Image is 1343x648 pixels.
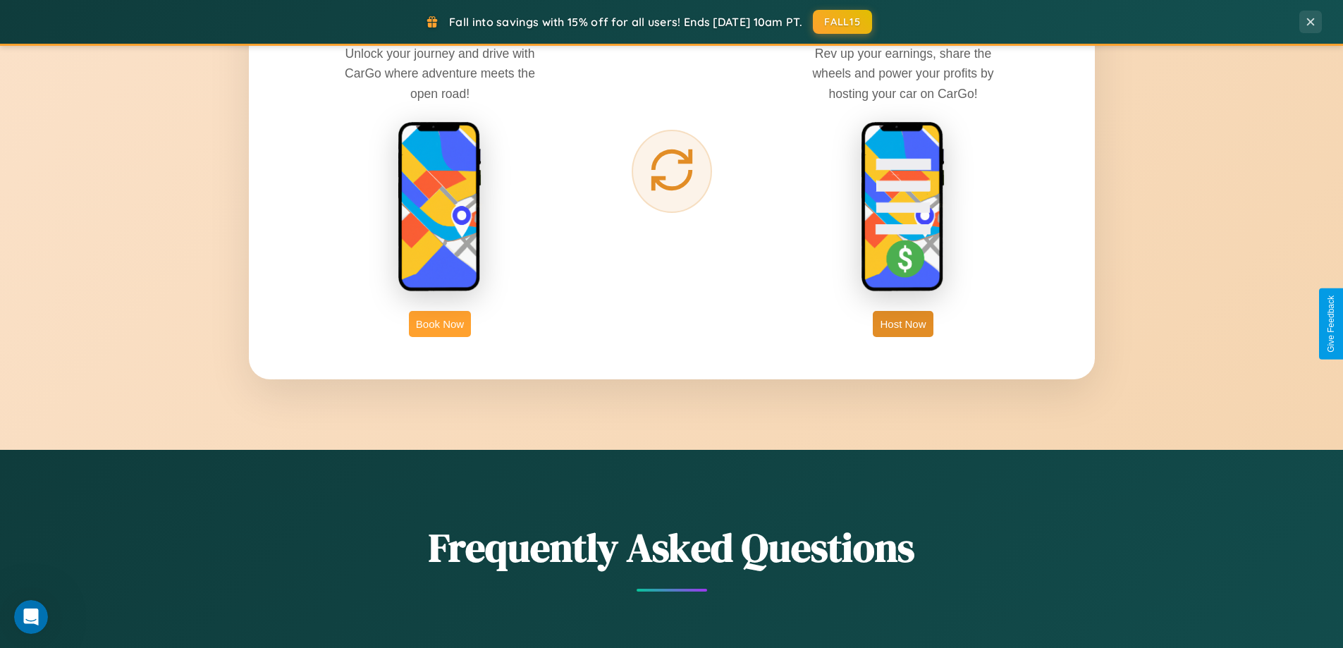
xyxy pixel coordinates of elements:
button: FALL15 [813,10,872,34]
p: Unlock your journey and drive with CarGo where adventure meets the open road! [334,44,546,103]
h2: Frequently Asked Questions [249,520,1095,575]
p: Rev up your earnings, share the wheels and power your profits by hosting your car on CarGo! [797,44,1009,103]
button: Host Now [873,311,933,337]
span: Fall into savings with 15% off for all users! Ends [DATE] 10am PT. [449,15,802,29]
img: host phone [861,121,945,293]
div: Give Feedback [1326,295,1336,353]
button: Book Now [409,311,471,337]
iframe: Intercom live chat [14,600,48,634]
img: rent phone [398,121,482,293]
